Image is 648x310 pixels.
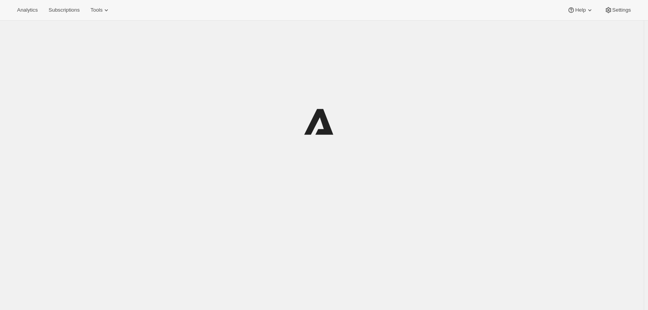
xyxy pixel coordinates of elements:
[90,7,102,13] span: Tools
[575,7,586,13] span: Help
[563,5,598,16] button: Help
[12,5,42,16] button: Analytics
[612,7,631,13] span: Settings
[49,7,80,13] span: Subscriptions
[600,5,636,16] button: Settings
[17,7,38,13] span: Analytics
[44,5,84,16] button: Subscriptions
[86,5,115,16] button: Tools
